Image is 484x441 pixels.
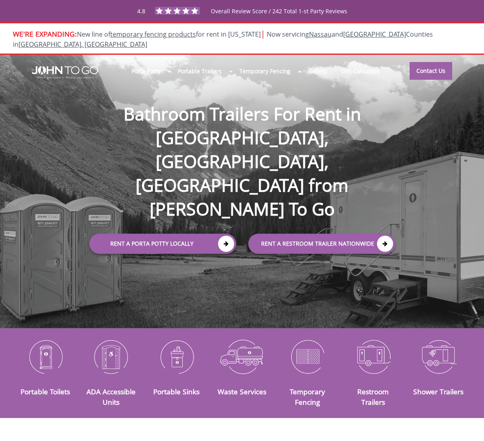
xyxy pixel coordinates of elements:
[150,335,203,377] img: Portable-Sinks-icon_N.png
[13,29,77,39] span: WE'RE EXPANDING:
[248,234,395,254] a: rent a RESTROOM TRAILER Nationwide
[309,30,332,39] a: Nassau
[301,62,334,80] a: Gallery
[153,387,200,396] a: Portable Sinks
[215,335,269,377] img: Waste-Services-icon_N.png
[110,30,196,39] a: temporary fencing products
[357,387,389,407] a: Restroom Trailers
[84,335,138,377] img: ADA-Accessible-Units-icon_N.png
[13,30,433,49] span: Now servicing and Counties in
[410,62,452,80] a: Contact Us
[19,335,72,377] img: Portable-Toilets-icon_N.png
[413,387,463,396] a: Shower Trailers
[290,387,325,407] a: Temporary Fencing
[343,30,406,39] a: [GEOGRAPHIC_DATA]
[137,7,145,15] span: 4.8
[171,62,229,80] a: Portable Trailers
[32,66,98,79] img: JOHN to go
[89,234,236,254] a: Rent a Porta Potty Locally
[281,335,334,377] img: Temporary-Fencing-cion_N.png
[346,335,400,377] img: Restroom-Trailers-icon_N.png
[334,62,387,80] a: Unit Calculator
[261,28,265,39] span: |
[81,76,403,221] h1: Bathroom Trailers For Rent in [GEOGRAPHIC_DATA], [GEOGRAPHIC_DATA], [GEOGRAPHIC_DATA] from [PERSO...
[13,30,433,49] span: New line of for rent in [US_STATE]
[21,387,70,396] a: Portable Toilets
[233,62,297,80] a: Temporary Fencing
[412,335,465,377] img: Shower-Trailers-icon_N.png
[125,62,167,80] a: Porta Potty
[19,40,147,49] a: [GEOGRAPHIC_DATA], [GEOGRAPHIC_DATA]
[211,7,347,31] span: Overall Review Score / 242 Total 1-st Party Reviews
[218,387,266,396] a: Waste Services
[87,387,136,407] a: ADA Accessible Units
